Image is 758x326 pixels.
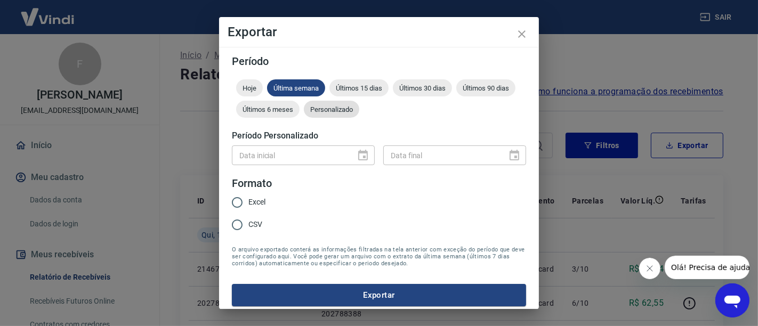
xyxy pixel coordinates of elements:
[236,84,263,92] span: Hoje
[383,145,499,165] input: DD/MM/YYYY
[715,283,749,317] iframe: Botão para abrir a janela de mensagens
[509,21,535,47] button: close
[248,197,265,208] span: Excel
[236,105,300,113] span: Últimos 6 meses
[665,256,749,279] iframe: Mensagem da empresa
[236,79,263,96] div: Hoje
[304,105,359,113] span: Personalizado
[232,284,526,306] button: Exportar
[228,26,530,38] h4: Exportar
[393,79,452,96] div: Últimos 30 dias
[329,79,389,96] div: Últimos 15 dias
[248,219,262,230] span: CSV
[236,101,300,118] div: Últimos 6 meses
[456,84,515,92] span: Últimos 90 dias
[329,84,389,92] span: Últimos 15 dias
[6,7,90,16] span: Olá! Precisa de ajuda?
[232,131,526,141] h5: Período Personalizado
[639,258,660,279] iframe: Fechar mensagem
[456,79,515,96] div: Últimos 90 dias
[232,176,272,191] legend: Formato
[393,84,452,92] span: Últimos 30 dias
[267,79,325,96] div: Última semana
[267,84,325,92] span: Última semana
[232,145,348,165] input: DD/MM/YYYY
[304,101,359,118] div: Personalizado
[232,246,526,267] span: O arquivo exportado conterá as informações filtradas na tela anterior com exceção do período que ...
[232,56,526,67] h5: Período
